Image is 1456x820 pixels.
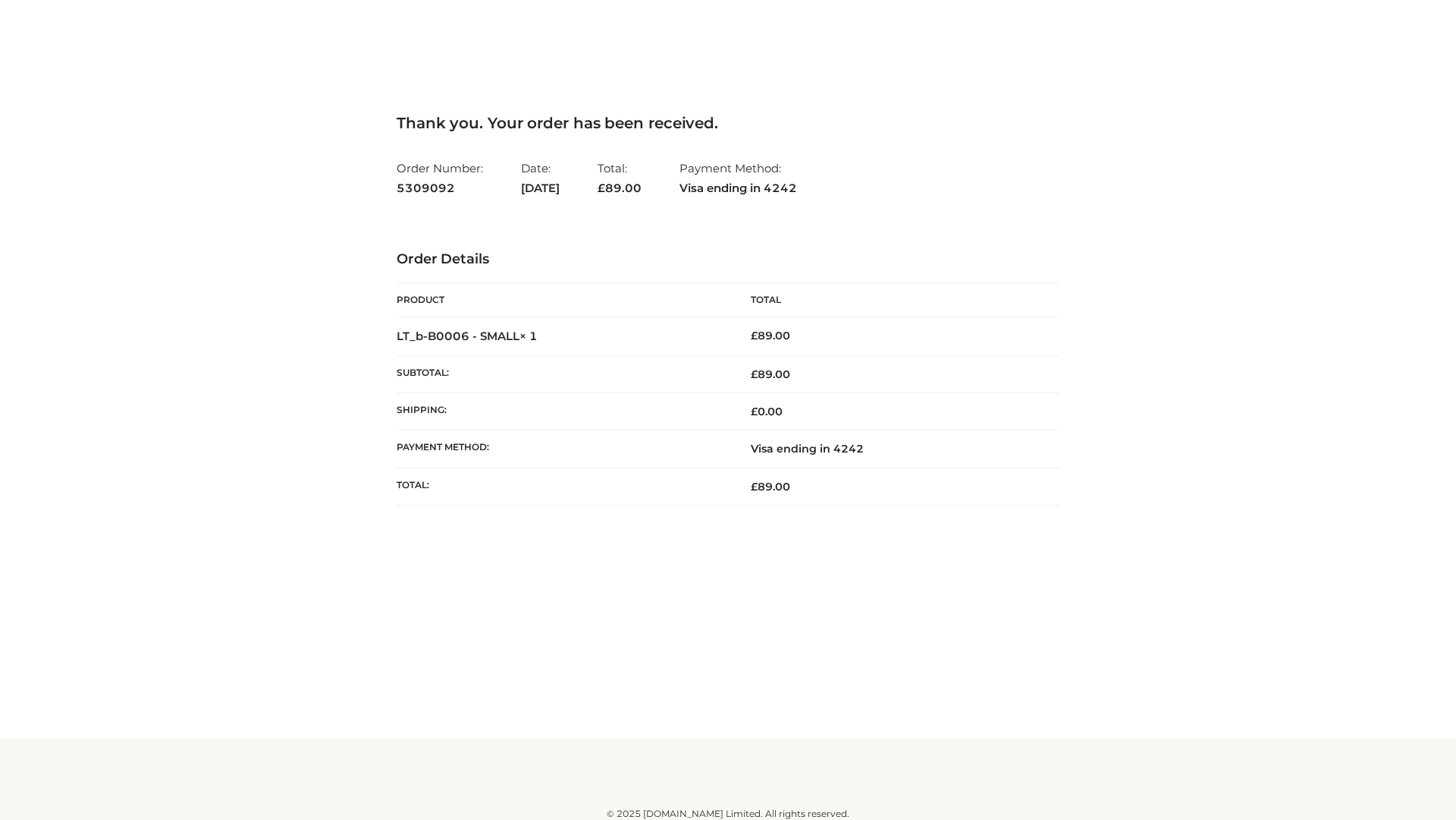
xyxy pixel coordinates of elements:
span: £ [598,181,605,195]
strong: [DATE] [521,178,560,198]
th: Shipping: [397,393,728,430]
li: Payment Method: [679,155,797,201]
li: Order Number: [397,155,483,201]
strong: LT_b-B0006 - SMALL [397,329,538,343]
span: 89.00 [598,181,642,195]
h3: Order Details [397,251,1059,268]
span: 89.00 [751,367,790,381]
bdi: 0.00 [751,405,783,418]
li: Date: [521,155,560,201]
h3: Thank you. Your order has been received. [397,114,1059,132]
th: Subtotal: [397,355,728,393]
span: £ [751,367,758,381]
span: £ [751,329,758,342]
strong: × 1 [519,329,538,343]
th: Total [728,283,1059,317]
strong: Visa ending in 4242 [679,178,797,198]
span: 89.00 [751,480,790,494]
th: Product [397,283,728,317]
strong: 5309092 [397,178,483,198]
span: £ [751,480,758,494]
span: £ [751,405,758,418]
th: Payment method: [397,430,728,468]
li: Total: [598,155,642,201]
td: Visa ending in 4242 [728,430,1059,468]
bdi: 89.00 [751,329,790,342]
th: Total: [397,468,728,505]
